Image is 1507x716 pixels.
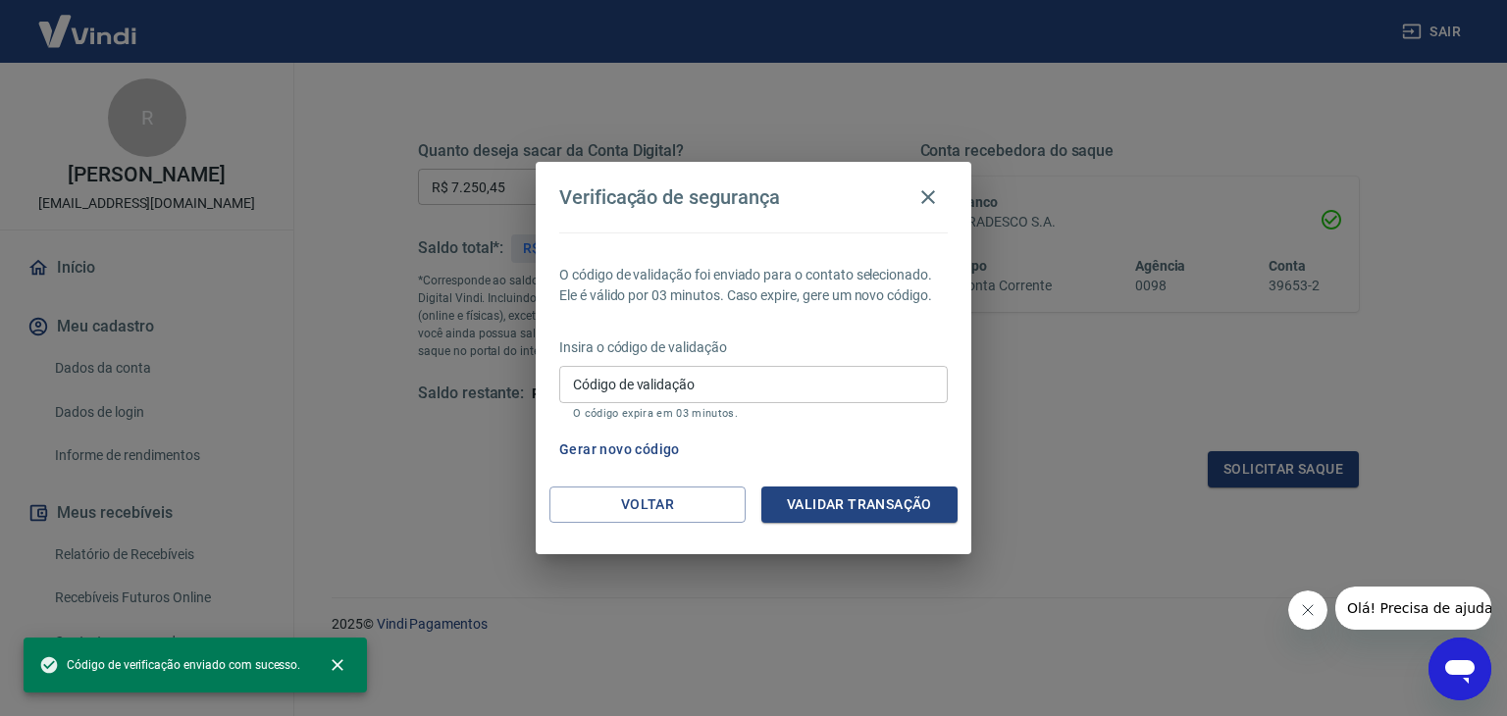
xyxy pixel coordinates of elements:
span: Código de verificação enviado com sucesso. [39,655,300,675]
iframe: Botão para abrir a janela de mensagens [1429,638,1491,700]
button: Voltar [549,486,746,523]
p: O código de validação foi enviado para o contato selecionado. Ele é válido por 03 minutos. Caso e... [559,265,948,306]
button: close [316,643,359,687]
iframe: Fechar mensagem [1288,590,1327,630]
button: Validar transação [761,486,958,523]
button: Gerar novo código [551,432,688,468]
span: Olá! Precisa de ajuda? [12,14,165,29]
p: O código expira em 03 minutos. [573,407,934,420]
p: Insira o código de validação [559,337,948,358]
iframe: Mensagem da empresa [1335,587,1491,630]
h4: Verificação de segurança [559,185,780,209]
